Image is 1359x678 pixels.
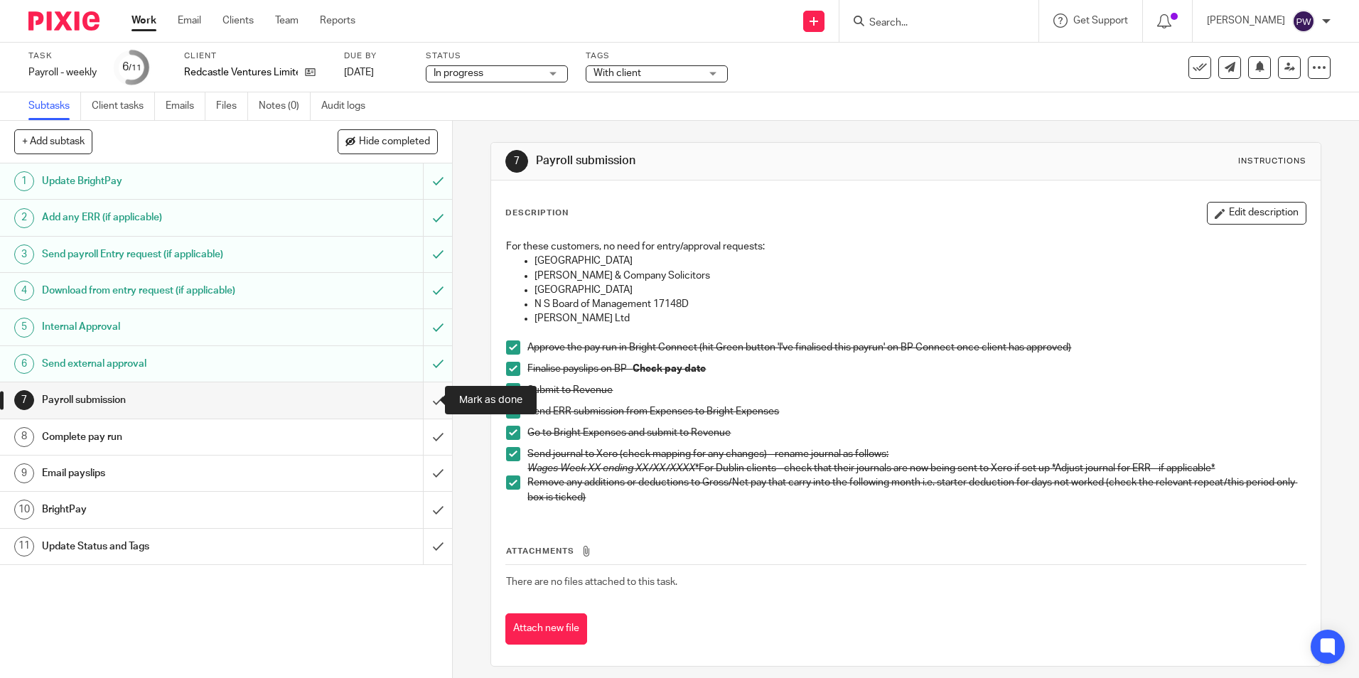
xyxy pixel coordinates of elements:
[14,354,34,374] div: 6
[338,129,438,154] button: Hide completed
[868,17,996,30] input: Search
[129,64,141,72] small: /11
[1207,202,1306,225] button: Edit description
[259,92,311,120] a: Notes (0)
[42,463,286,484] h1: Email payslips
[505,208,569,219] p: Description
[92,92,155,120] a: Client tasks
[535,311,1305,325] p: [PERSON_NAME] Ltd
[28,92,81,120] a: Subtasks
[527,463,695,473] em: Wages Week XX ending XX/XX/XXXX
[14,500,34,520] div: 10
[434,68,483,78] span: In progress
[344,68,374,77] span: [DATE]
[506,240,1305,254] p: For these customers, no need for entry/approval requests:
[527,447,1305,476] p: Send journal to Xero (check mapping for any changes) - rename journal as follows: *For Dublin cli...
[527,340,1305,355] p: Approve the pay run in Bright Connect (hit Green button 'I've finalised this payrun' on BP Connec...
[1292,10,1315,33] img: svg%3E
[122,59,141,75] div: 6
[506,547,574,555] span: Attachments
[14,463,34,483] div: 9
[527,475,1305,505] p: Remove any additions or deductions to Gross/Net pay that carry into the following month i.e. star...
[184,65,298,80] p: Redcastle Ventures Limited
[505,613,587,645] button: Attach new file
[536,154,936,168] h1: Payroll submission
[14,318,34,338] div: 5
[178,14,201,28] a: Email
[131,14,156,28] a: Work
[535,297,1305,311] p: N S Board of Management 17148D
[14,208,34,228] div: 2
[28,50,97,62] label: Task
[42,280,286,301] h1: Download from entry request (if applicable)
[359,136,430,148] span: Hide completed
[14,129,92,154] button: + Add subtask
[184,50,326,62] label: Client
[593,68,641,78] span: With client
[633,364,706,374] strong: Check pay date
[1207,14,1285,28] p: [PERSON_NAME]
[527,362,1305,376] p: Finalise payslips on BP -
[42,426,286,448] h1: Complete pay run
[28,11,100,31] img: Pixie
[42,353,286,375] h1: Send external approval
[14,537,34,556] div: 11
[275,14,299,28] a: Team
[42,171,286,192] h1: Update BrightPay
[586,50,728,62] label: Tags
[166,92,205,120] a: Emails
[42,536,286,557] h1: Update Status and Tags
[527,383,1305,397] p: Submit to Revenue
[14,171,34,191] div: 1
[222,14,254,28] a: Clients
[42,499,286,520] h1: BrightPay
[535,254,1305,268] p: [GEOGRAPHIC_DATA]
[320,14,355,28] a: Reports
[1238,156,1306,167] div: Instructions
[216,92,248,120] a: Files
[505,150,528,173] div: 7
[14,281,34,301] div: 4
[42,389,286,411] h1: Payroll submission
[426,50,568,62] label: Status
[506,577,677,587] span: There are no files attached to this task.
[42,316,286,338] h1: Internal Approval
[14,244,34,264] div: 3
[535,283,1305,297] p: [GEOGRAPHIC_DATA]
[344,50,408,62] label: Due by
[28,65,97,80] div: Payroll - weekly
[1073,16,1128,26] span: Get Support
[42,207,286,228] h1: Add any ERR (if applicable)
[42,244,286,265] h1: Send payroll Entry request (if applicable)
[535,269,1305,283] p: [PERSON_NAME] & Company Solicitors
[527,426,1305,440] p: Go to Bright Expenses and submit to Revenue
[14,427,34,447] div: 8
[321,92,376,120] a: Audit logs
[527,404,1305,419] p: Send ERR submission from Expenses to Bright Expenses
[14,390,34,410] div: 7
